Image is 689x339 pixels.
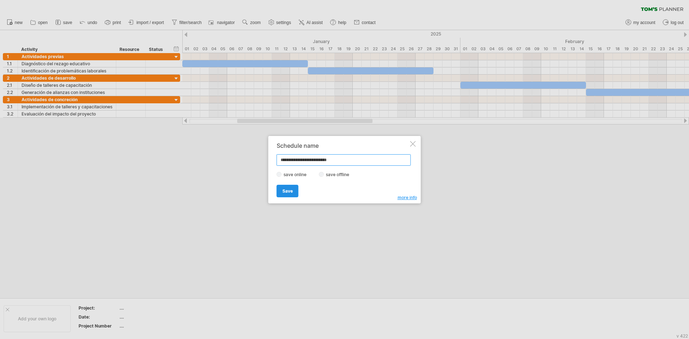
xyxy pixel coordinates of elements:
a: Save [277,185,299,197]
label: save offline [324,172,355,177]
span: Save [282,188,293,194]
span: more info [398,195,417,200]
div: Schedule name [277,142,409,149]
label: save online [282,172,313,177]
